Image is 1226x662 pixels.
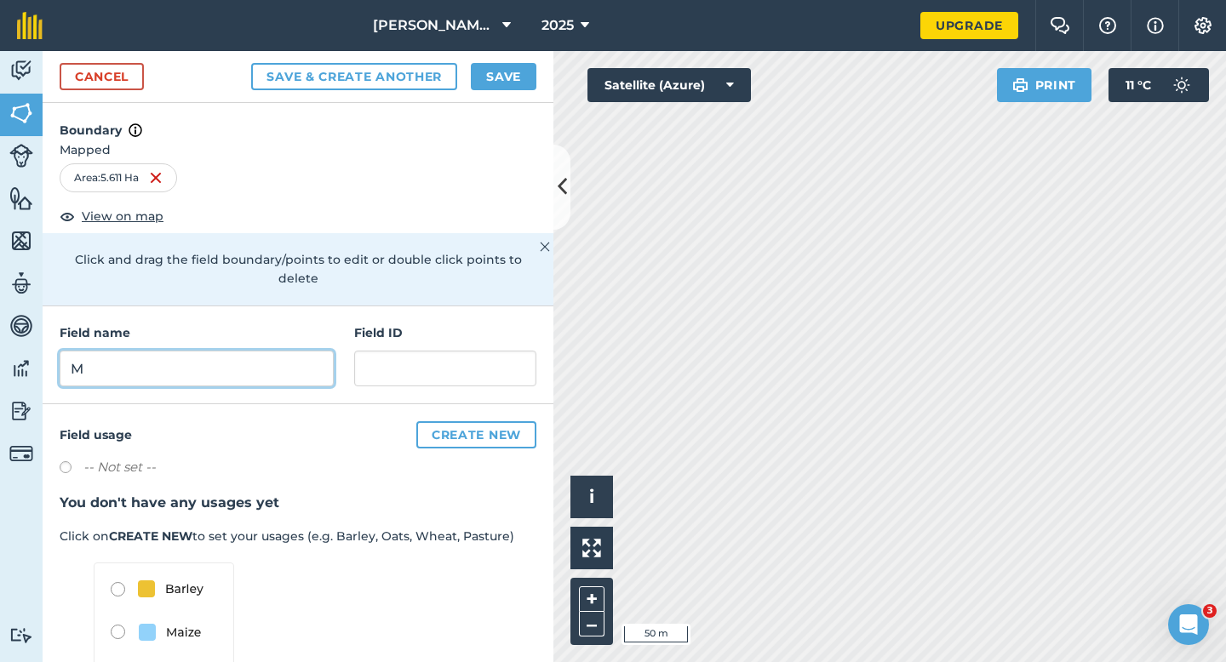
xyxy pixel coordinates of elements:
img: Two speech bubbles overlapping with the left bubble in the forefront [1050,17,1070,34]
button: + [579,586,604,612]
strong: CREATE NEW [109,528,192,544]
img: fieldmargin Logo [17,12,43,39]
button: Create new [416,421,536,448]
button: Satellite (Azure) [587,68,751,102]
img: Four arrows, one pointing top left, one top right, one bottom right and the last bottom left [582,539,601,557]
img: svg+xml;base64,PD94bWwgdmVyc2lvbj0iMS4wIiBlbmNvZGluZz0idXRmLTgiPz4KPCEtLSBHZW5lcmF0b3I6IEFkb2JlIE... [1165,68,1199,102]
button: i [570,476,613,518]
img: svg+xml;base64,PHN2ZyB4bWxucz0iaHR0cDovL3d3dy53My5vcmcvMjAwMC9zdmciIHdpZHRoPSI1NiIgaGVpZ2h0PSI2MC... [9,100,33,126]
img: A question mark icon [1097,17,1118,34]
img: svg+xml;base64,PD94bWwgdmVyc2lvbj0iMS4wIiBlbmNvZGluZz0idXRmLTgiPz4KPCEtLSBHZW5lcmF0b3I6IEFkb2JlIE... [9,58,33,83]
p: Click and drag the field boundary/points to edit or double click points to delete [60,250,536,288]
span: 3 [1203,604,1217,618]
img: svg+xml;base64,PD94bWwgdmVyc2lvbj0iMS4wIiBlbmNvZGluZz0idXRmLTgiPz4KPCEtLSBHZW5lcmF0b3I6IEFkb2JlIE... [9,442,33,465]
h4: Boundary [43,103,553,140]
img: svg+xml;base64,PD94bWwgdmVyc2lvbj0iMS4wIiBlbmNvZGluZz0idXRmLTgiPz4KPCEtLSBHZW5lcmF0b3I6IEFkb2JlIE... [9,627,33,643]
img: svg+xml;base64,PHN2ZyB4bWxucz0iaHR0cDovL3d3dy53My5vcmcvMjAwMC9zdmciIHdpZHRoPSIxNyIgaGVpZ2h0PSIxNy... [1147,15,1164,36]
button: View on map [60,206,163,226]
span: View on map [82,207,163,225]
span: [PERSON_NAME] Farming Partnership [373,15,496,36]
img: svg+xml;base64,PD94bWwgdmVyc2lvbj0iMS4wIiBlbmNvZGluZz0idXRmLTgiPz4KPCEtLSBHZW5lcmF0b3I6IEFkb2JlIE... [9,271,33,296]
a: Upgrade [920,12,1018,39]
img: svg+xml;base64,PHN2ZyB4bWxucz0iaHR0cDovL3d3dy53My5vcmcvMjAwMC9zdmciIHdpZHRoPSI1NiIgaGVpZ2h0PSI2MC... [9,228,33,254]
span: 11 ° C [1126,68,1151,102]
button: Print [997,68,1092,102]
img: svg+xml;base64,PD94bWwgdmVyc2lvbj0iMS4wIiBlbmNvZGluZz0idXRmLTgiPz4KPCEtLSBHZW5lcmF0b3I6IEFkb2JlIE... [9,356,33,381]
h4: Field name [60,323,334,342]
button: Save [471,63,536,90]
span: i [589,486,594,507]
span: Mapped [43,140,553,159]
iframe: Intercom live chat [1168,604,1209,645]
span: 2025 [541,15,574,36]
img: svg+xml;base64,PHN2ZyB4bWxucz0iaHR0cDovL3d3dy53My5vcmcvMjAwMC9zdmciIHdpZHRoPSIxOSIgaGVpZ2h0PSIyNC... [1012,75,1028,95]
label: -- Not set -- [83,457,156,477]
img: svg+xml;base64,PD94bWwgdmVyc2lvbj0iMS4wIiBlbmNvZGluZz0idXRmLTgiPz4KPCEtLSBHZW5lcmF0b3I6IEFkb2JlIE... [9,313,33,339]
img: svg+xml;base64,PHN2ZyB4bWxucz0iaHR0cDovL3d3dy53My5vcmcvMjAwMC9zdmciIHdpZHRoPSIxOCIgaGVpZ2h0PSIyNC... [60,206,75,226]
img: svg+xml;base64,PD94bWwgdmVyc2lvbj0iMS4wIiBlbmNvZGluZz0idXRmLTgiPz4KPCEtLSBHZW5lcmF0b3I6IEFkb2JlIE... [9,144,33,168]
button: Save & Create Another [251,63,457,90]
h4: Field ID [354,323,536,342]
h4: Field usage [60,421,536,448]
img: svg+xml;base64,PD94bWwgdmVyc2lvbj0iMS4wIiBlbmNvZGluZz0idXRmLTgiPz4KPCEtLSBHZW5lcmF0b3I6IEFkb2JlIE... [9,398,33,424]
img: A cog icon [1193,17,1213,34]
button: 11 °C [1109,68,1209,102]
p: Click on to set your usages (e.g. Barley, Oats, Wheat, Pasture) [60,527,536,545]
a: Cancel [60,63,144,90]
button: – [579,612,604,636]
h3: You don't have any usages yet [60,492,536,514]
img: svg+xml;base64,PHN2ZyB4bWxucz0iaHR0cDovL3d3dy53My5vcmcvMjAwMC9zdmciIHdpZHRoPSIxNiIgaGVpZ2h0PSIyNC... [149,168,163,188]
img: svg+xml;base64,PHN2ZyB4bWxucz0iaHR0cDovL3d3dy53My5vcmcvMjAwMC9zdmciIHdpZHRoPSI1NiIgaGVpZ2h0PSI2MC... [9,185,33,211]
div: Area : 5.611 Ha [60,163,177,192]
img: svg+xml;base64,PHN2ZyB4bWxucz0iaHR0cDovL3d3dy53My5vcmcvMjAwMC9zdmciIHdpZHRoPSIyMiIgaGVpZ2h0PSIzMC... [540,237,550,257]
img: svg+xml;base64,PHN2ZyB4bWxucz0iaHR0cDovL3d3dy53My5vcmcvMjAwMC9zdmciIHdpZHRoPSIxNyIgaGVpZ2h0PSIxNy... [129,120,142,140]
